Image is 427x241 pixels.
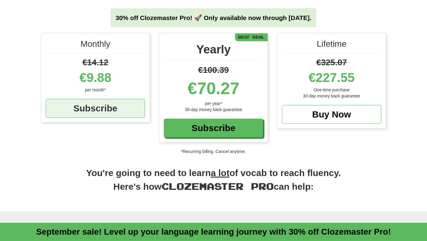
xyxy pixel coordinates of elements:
u: a lot [211,168,230,178]
div: Lifetime [282,38,381,53]
a: Subscribe [46,99,145,118]
div: per month* [46,87,145,93]
div: Yearly [164,41,263,61]
a: September sale! Level up your language learning journey with 30% off Clozemaster Pro! [36,227,391,236]
div: €227.55 [282,69,381,87]
a: Subscribe [164,119,263,137]
div: per year* [164,100,263,107]
div: €70.27 [164,76,263,100]
div: 30-day money back guarantee [164,107,263,113]
div: 30-day money back guarantee [282,93,381,99]
h2: You're going to need to learn of vocab to reach fluency. Here's how can help: [41,167,386,199]
div: One-time purchase [282,87,381,93]
span: Clozemaster Pro [161,181,274,192]
span: €325.07 [316,58,347,67]
div: Best Deal [235,33,268,41]
a: Buy Now [282,105,381,124]
strong: 30% off Clozemaster Pro! 🚀 Only available now through [DATE]. [116,14,311,21]
div: €9.88 [46,69,145,87]
span: €100.39 [198,65,229,75]
div: Monthly [46,38,145,53]
span: €14.12 [82,58,108,67]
